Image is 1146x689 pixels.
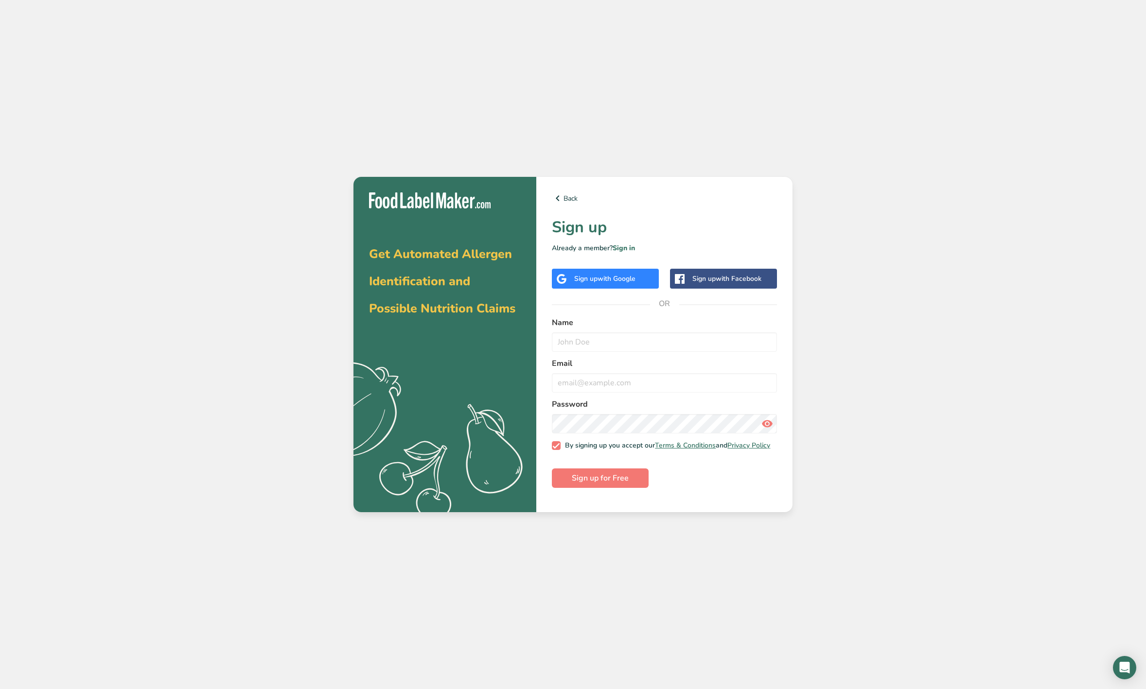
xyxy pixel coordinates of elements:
[552,332,777,352] input: John Doe
[692,274,761,284] div: Sign up
[552,243,777,253] p: Already a member?
[561,441,771,450] span: By signing up you accept our and
[1113,656,1136,679] div: Open Intercom Messenger
[655,441,716,450] a: Terms & Conditions
[552,468,649,488] button: Sign up for Free
[552,358,777,369] label: Email
[727,441,770,450] a: Privacy Policy
[716,274,761,283] span: with Facebook
[598,274,635,283] span: with Google
[552,373,777,393] input: email@example.com
[369,192,491,208] img: Food Label Maker
[552,317,777,328] label: Name
[369,246,515,317] span: Get Automated Allergen Identification and Possible Nutrition Claims
[650,289,679,318] span: OR
[552,216,777,239] h1: Sign up
[574,274,635,284] div: Sign up
[552,192,777,204] a: Back
[613,243,635,253] a: Sign in
[572,472,629,484] span: Sign up for Free
[552,398,777,410] label: Password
